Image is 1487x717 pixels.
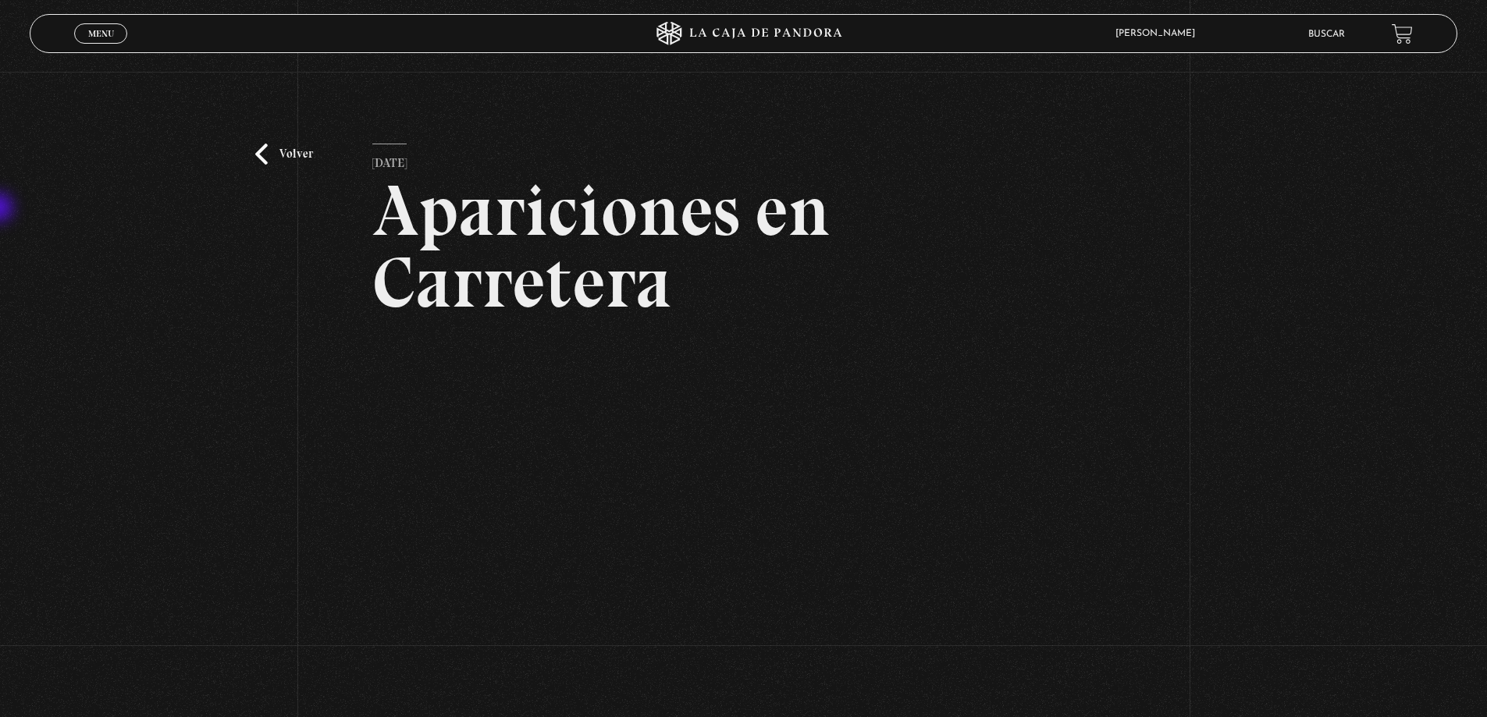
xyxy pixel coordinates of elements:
[1108,29,1211,38] span: [PERSON_NAME]
[255,144,313,165] a: Volver
[372,175,1115,318] h2: Apariciones en Carretera
[1308,30,1345,39] a: Buscar
[372,144,407,175] p: [DATE]
[88,29,114,38] span: Menu
[1392,23,1413,44] a: View your shopping cart
[83,42,119,53] span: Cerrar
